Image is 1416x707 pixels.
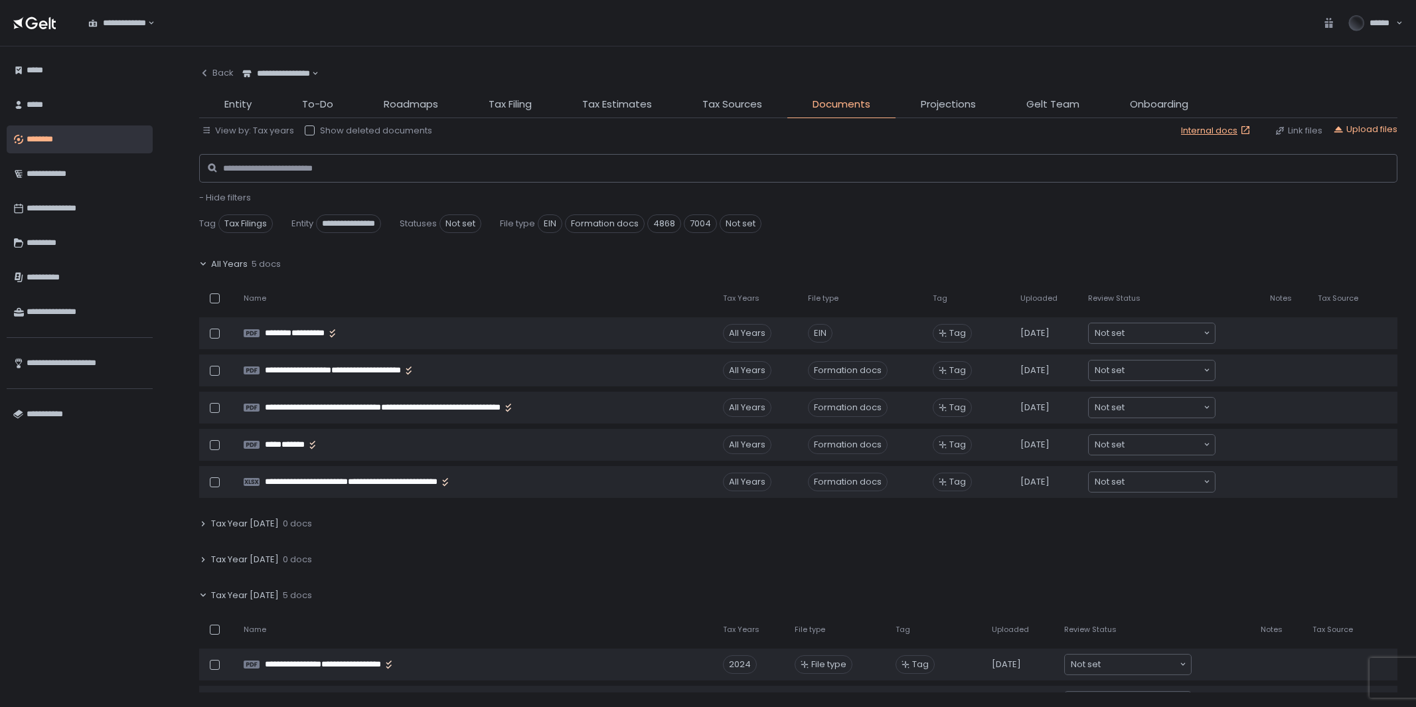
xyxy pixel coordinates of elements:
span: 5 docs [283,589,312,601]
div: Search for option [234,60,319,88]
input: Search for option [1125,401,1202,414]
span: File type [795,625,825,635]
span: Tag [933,293,947,303]
span: [DATE] [1020,364,1050,376]
input: Search for option [146,17,147,30]
span: Tag [949,364,966,376]
button: Back [199,60,234,86]
span: Not set [1095,364,1125,377]
div: Search for option [1089,360,1215,380]
div: Search for option [80,9,155,37]
span: Review Status [1064,625,1117,635]
span: Gelt Team [1026,97,1079,112]
span: Entity [224,97,252,112]
button: Link files [1275,125,1322,137]
div: Search for option [1089,435,1215,455]
span: Projections [921,97,976,112]
div: All Years [723,361,771,380]
div: Formation docs [808,398,888,417]
span: File type [808,293,838,303]
span: Not set [1095,438,1125,451]
span: - Hide filters [199,191,251,204]
input: Search for option [310,67,311,80]
span: All Years [211,258,248,270]
button: View by: Tax years [202,125,294,137]
div: Search for option [1089,398,1215,418]
span: Tag [199,218,216,230]
div: Formation docs [808,435,888,454]
button: - Hide filters [199,192,251,204]
span: Not set [1095,475,1125,489]
div: Search for option [1089,472,1215,492]
input: Search for option [1125,327,1202,340]
span: Tag [896,625,910,635]
span: To-Do [302,97,333,112]
span: Formation docs [565,214,645,233]
span: 0 docs [283,518,312,530]
span: Review Status [1088,293,1141,303]
input: Search for option [1125,438,1202,451]
span: Tag [949,327,966,339]
span: Tax Source [1312,625,1353,635]
div: Formation docs [808,361,888,380]
input: Search for option [1101,658,1178,671]
div: 2024 [723,655,757,674]
span: EIN [538,214,562,233]
span: Tax Filings [218,214,273,233]
span: 7004 [684,214,717,233]
div: All Years [723,324,771,343]
span: [DATE] [1020,402,1050,414]
div: Search for option [1065,655,1191,674]
span: 5 docs [252,258,281,270]
span: File type [500,218,535,230]
span: Tag [949,476,966,488]
span: Tax Filing [489,97,532,112]
a: Internal docs [1181,125,1253,137]
span: Entity [291,218,313,230]
span: 4868 [647,214,681,233]
span: Tag [949,402,966,414]
span: Tax Source [1318,293,1358,303]
span: Notes [1261,625,1283,635]
span: Tax Estimates [582,97,652,112]
span: Not set [1071,658,1101,671]
span: Tax Years [723,625,759,635]
span: Not set [439,214,481,233]
span: Uploaded [1020,293,1058,303]
span: Tax Year [DATE] [211,554,279,566]
span: Roadmaps [384,97,438,112]
span: Uploaded [992,625,1029,635]
span: Tax Years [723,293,759,303]
span: Documents [813,97,870,112]
div: Formation docs [808,473,888,491]
span: Not set [720,214,761,233]
span: File type [811,659,846,670]
span: 0 docs [283,554,312,566]
span: Tag [949,439,966,451]
span: Tax Year [DATE] [211,589,279,601]
div: EIN [808,324,832,343]
span: Statuses [400,218,437,230]
div: Search for option [1089,323,1215,343]
span: [DATE] [992,659,1021,670]
span: Tag [912,659,929,670]
div: Back [199,67,234,79]
span: Name [244,625,266,635]
span: [DATE] [1020,327,1050,339]
input: Search for option [1125,475,1202,489]
span: Tax Sources [702,97,762,112]
button: Upload files [1333,123,1397,135]
span: Not set [1095,327,1125,340]
span: Tax Year [DATE] [211,518,279,530]
span: Onboarding [1130,97,1188,112]
div: All Years [723,398,771,417]
span: Notes [1270,293,1292,303]
div: All Years [723,473,771,491]
span: Not set [1095,401,1125,414]
div: All Years [723,435,771,454]
span: [DATE] [1020,439,1050,451]
span: Name [244,293,266,303]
